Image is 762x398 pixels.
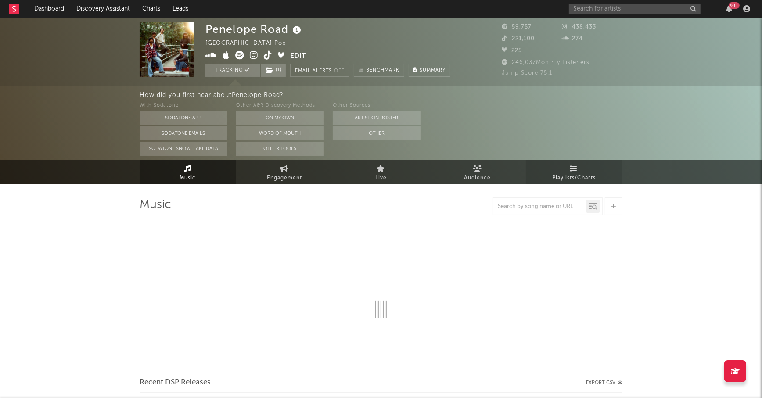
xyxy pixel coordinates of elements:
[140,377,211,388] span: Recent DSP Releases
[562,24,597,30] span: 438,433
[236,142,324,156] button: Other Tools
[236,160,333,184] a: Engagement
[333,160,429,184] a: Live
[502,24,532,30] span: 59,757
[502,48,522,54] span: 225
[205,38,296,49] div: [GEOGRAPHIC_DATA] | Pop
[260,64,286,77] span: ( 1 )
[493,203,586,210] input: Search by song name or URL
[562,36,583,42] span: 274
[729,2,740,9] div: 99 +
[726,5,732,12] button: 99+
[333,126,421,140] button: Other
[502,36,535,42] span: 221,100
[267,173,302,183] span: Engagement
[140,142,227,156] button: Sodatone Snowflake Data
[333,100,421,111] div: Other Sources
[375,173,387,183] span: Live
[502,70,552,76] span: Jump Score: 75.1
[290,51,306,62] button: Edit
[140,160,236,184] a: Music
[502,60,589,65] span: 246,037 Monthly Listeners
[236,100,324,111] div: Other A&R Discovery Methods
[526,160,622,184] a: Playlists/Charts
[261,64,286,77] button: (1)
[290,64,349,77] button: Email AlertsOff
[140,111,227,125] button: Sodatone App
[140,90,762,100] div: How did you first hear about Penelope Road ?
[409,64,450,77] button: Summary
[333,111,421,125] button: Artist on Roster
[586,380,622,385] button: Export CSV
[334,68,345,73] em: Off
[205,22,303,36] div: Penelope Road
[140,126,227,140] button: Sodatone Emails
[205,64,260,77] button: Tracking
[420,68,446,73] span: Summary
[429,160,526,184] a: Audience
[464,173,491,183] span: Audience
[140,100,227,111] div: With Sodatone
[354,64,404,77] a: Benchmark
[553,173,596,183] span: Playlists/Charts
[236,126,324,140] button: Word Of Mouth
[236,111,324,125] button: On My Own
[180,173,196,183] span: Music
[569,4,701,14] input: Search for artists
[366,65,399,76] span: Benchmark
